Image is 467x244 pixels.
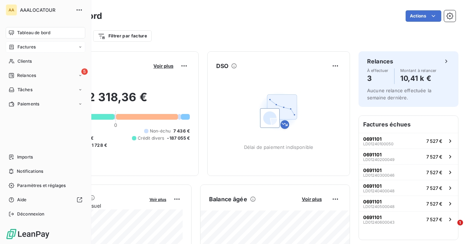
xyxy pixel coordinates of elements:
[209,195,247,203] h6: Balance âgée
[256,89,301,134] img: Empty state
[6,4,17,16] div: AA
[426,185,442,191] span: 7 527 €
[17,182,66,189] span: Paramètres et réglages
[363,152,382,157] span: 0691101
[443,220,460,237] iframe: Intercom live chat
[367,68,389,73] span: À effectuer
[426,138,442,144] span: 7 527 €
[367,57,393,66] h6: Relances
[244,144,314,150] span: Délai de paiement indisponible
[17,30,50,36] span: Tableau de bord
[17,154,33,160] span: Imports
[363,183,382,189] span: 0691101
[17,87,32,93] span: Tâches
[151,63,176,69] button: Voir plus
[17,72,36,79] span: Relances
[147,196,168,202] button: Voir plus
[363,173,395,177] span: LD01240300046
[81,68,88,75] span: 5
[367,88,431,100] span: Aucune relance effectuée la semaine dernière.
[300,196,324,202] button: Voir plus
[363,136,382,142] span: 0691101
[6,98,85,110] a: Paiements
[20,7,71,13] span: AAALOCATOUR
[359,116,458,133] h6: Factures échues
[363,167,382,173] span: 0691101
[457,220,463,225] span: 1
[167,135,190,141] span: -187 055 €
[6,70,85,81] a: 5Relances
[149,197,166,202] span: Voir plus
[6,194,85,206] a: Aide
[17,197,27,203] span: Aide
[6,84,85,95] a: Tâches
[406,10,441,22] button: Actions
[400,68,437,73] span: Montant à relancer
[359,196,458,211] button: 0691101LD012405000487 527 €
[426,217,442,222] span: 7 527 €
[17,44,36,50] span: Factures
[153,63,173,69] span: Voir plus
[359,149,458,164] button: 0691101LD012402000497 527 €
[17,58,32,64] span: Clients
[150,128,171,134] span: Non-échu
[363,157,395,162] span: LD01240200049
[93,30,152,42] button: Filtrer par facture
[302,196,322,202] span: Voir plus
[359,180,458,196] button: 0691101LD012404000487 527 €
[90,142,107,149] span: -1 728 €
[359,211,458,227] button: 0691101LD012406000437 527 €
[17,168,43,175] span: Notifications
[363,214,382,220] span: 0691101
[367,73,389,84] h4: 3
[363,189,395,193] span: LD01240400048
[216,62,228,70] h6: DSO
[363,142,394,146] span: LD01240100050
[17,101,39,107] span: Paiements
[426,201,442,207] span: 7 527 €
[6,41,85,53] a: Factures
[6,180,85,191] a: Paramètres et réglages
[363,204,395,209] span: LD01240500048
[138,135,164,141] span: Crédit divers
[40,90,190,111] h2: -2 318,36 €
[400,73,437,84] h4: 10,41 k €
[114,122,117,128] span: 0
[426,154,442,160] span: 7 527 €
[17,211,45,217] span: Déconnexion
[40,202,144,209] span: Chiffre d'affaires mensuel
[359,133,458,149] button: 0691101LD012401000507 527 €
[426,170,442,175] span: 7 527 €
[173,128,190,134] span: 7 436 €
[6,151,85,163] a: Imports
[363,220,395,224] span: LD01240600043
[363,199,382,204] span: 0691101
[6,56,85,67] a: Clients
[359,164,458,180] button: 0691101LD012403000467 527 €
[6,228,50,240] img: Logo LeanPay
[6,27,85,38] a: Tableau de bord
